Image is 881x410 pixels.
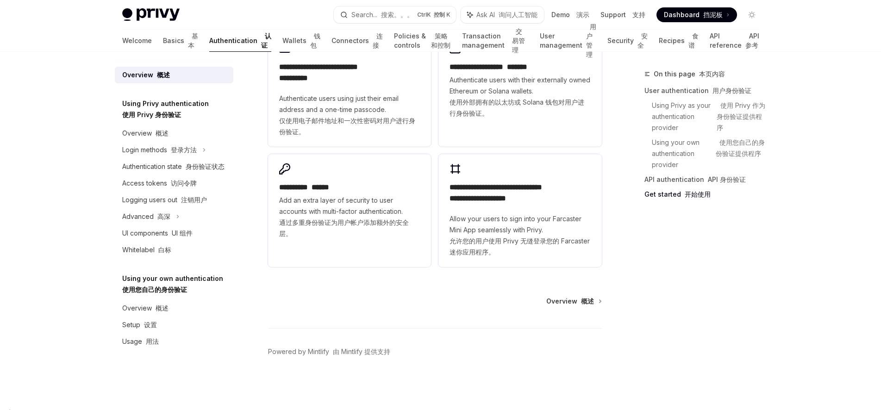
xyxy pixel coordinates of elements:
font: 基本 [188,32,198,49]
font: 登录方法 [171,146,197,154]
font: 演示 [576,11,589,19]
img: light logo [122,8,180,21]
a: Overview 概述 [546,297,601,306]
a: Demo 演示 [551,10,589,19]
font: 概述 [157,71,170,79]
span: On this page [654,68,725,80]
font: 概述 [156,304,169,312]
span: Authenticate users using just their email address and a one-time passcode. [279,93,420,137]
font: 白标 [158,246,171,254]
font: 使用您自己的身份验证 [122,286,187,293]
a: Policies & controls 策略和控制 [394,30,451,52]
a: API reference API 参考 [710,30,759,52]
font: 认证 [261,32,271,49]
a: Transaction management 交易管理 [462,30,529,52]
font: 通过多重身份验证为用户帐户添加额外的安全层。 [279,218,409,237]
div: UI components [122,228,193,239]
h5: Using your own authentication [122,273,223,295]
button: Search... 搜索。。。CtrlK 控制 K [334,6,456,23]
font: 搜索。。。 [381,11,413,19]
font: UI 组件 [172,229,193,237]
font: 概述 [156,129,169,137]
a: Setup 设置 [115,317,233,333]
a: Usage 用法 [115,333,233,350]
a: Security 安全 [607,30,648,52]
a: Overview 概述 [115,67,233,83]
div: Search... [351,9,413,20]
font: 用户身份验证 [712,87,751,94]
font: 允许您的用户使用 Privy 无缝登录您的 Farcaster 迷你应用程序。 [450,237,590,256]
font: 访问令牌 [171,179,197,187]
font: 挡泥板 [703,11,723,19]
div: Login methods [122,144,197,155]
font: 询问人工智能 [499,11,537,19]
a: Whitelabel 白标 [115,242,233,258]
a: **** ***** **** *Add an extra layer of security to user accounts with multi-factor authentication... [268,154,431,267]
div: Access tokens [122,178,197,189]
span: Dashboard [664,10,723,19]
a: API authentication API 身份验证 [644,172,767,187]
div: Advanced [122,211,170,222]
a: UI components UI 组件 [115,225,233,242]
a: Support 支持 [600,10,645,19]
a: Access tokens 访问令牌 [115,175,233,192]
font: 注销用户 [181,196,207,204]
font: 身份验证状态 [186,162,225,170]
a: Using Privy as your authentication provider 使用 Privy 作为身份验证提供程序 [652,98,767,135]
font: 由 Mintlify 提供支持 [333,348,390,355]
font: 高深 [157,212,170,220]
font: 开始使用 [685,190,711,198]
font: 交易管理 [512,27,525,54]
a: Logging users out 注销用户 [115,192,233,208]
font: 概述 [581,297,594,305]
h5: Using Privy authentication [122,98,209,120]
a: Recipes 食谱 [659,30,699,52]
span: Ctrl K [417,11,450,19]
span: Overview [546,297,594,306]
font: 支持 [632,11,645,19]
font: 连接 [373,32,383,49]
a: Authentication 认证 [209,30,271,52]
span: Allow your users to sign into your Farcaster Mini App seamlessly with Privy. [450,213,590,258]
button: Ask AI 询问人工智能 [461,6,544,23]
button: Toggle dark mode [744,7,759,22]
a: User management 用户管理 [540,30,596,52]
a: Overview 概述 [115,300,233,317]
span: Ask AI [476,10,537,19]
font: 安全 [637,32,648,49]
a: Welcome [122,30,152,52]
span: Add an extra layer of security to user accounts with multi-factor authentication. [279,195,420,239]
font: API 参考 [745,32,759,49]
font: 使用您自己的身份验证提供程序 [716,138,765,157]
font: 仅使用电子邮件地址和一次性密码对用户进行身份验证。 [279,117,415,136]
a: Powered by Mintlify 由 Mintlify 提供支持 [268,347,390,356]
font: 策略和控制 [431,32,450,49]
a: Wallets 钱包 [282,30,320,52]
font: 用户管理 [586,23,596,58]
div: Overview [122,128,169,139]
a: Authentication state 身份验证状态 [115,158,233,175]
div: Whitelabel [122,244,171,255]
a: Basics 基本 [163,30,198,52]
font: 使用 Privy 作为身份验证提供程序 [717,101,765,131]
font: 使用外部拥有的以太坊或 Solana 钱包对用户进行身份验证。 [450,98,584,117]
div: Overview [122,69,170,81]
font: 控制 K [434,11,450,18]
a: User authentication 用户身份验证 [644,83,767,98]
div: Usage [122,336,159,347]
a: Using your own authentication provider 使用您自己的身份验证提供程序 [652,135,767,172]
font: 用法 [146,337,159,345]
a: Overview 概述 [115,125,233,142]
a: Get started 开始使用 [644,187,767,202]
a: Dashboard 挡泥板 [656,7,737,22]
div: Authentication state [122,161,225,172]
font: 使用 Privy 身份验证 [122,111,181,118]
a: Connectors 连接 [331,30,383,52]
div: Overview [122,303,169,314]
font: API 身份验证 [708,175,746,183]
font: 食谱 [688,32,699,49]
font: 钱包 [310,32,320,49]
div: Logging users out [122,194,207,205]
span: Authenticate users with their externally owned Ethereum or Solana wallets. [450,75,590,119]
font: 设置 [144,321,157,329]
